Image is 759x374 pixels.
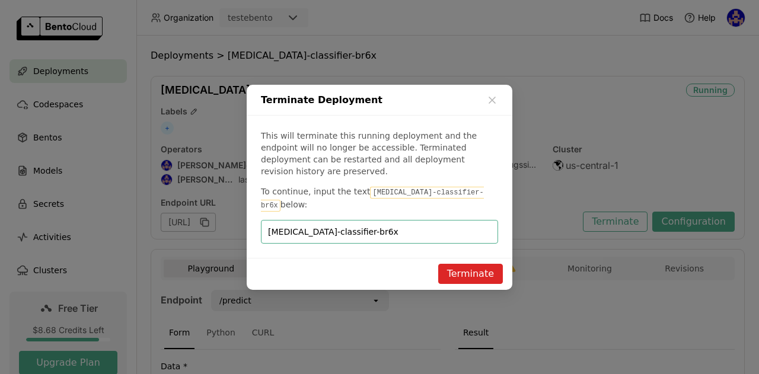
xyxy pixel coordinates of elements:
span: To continue, input the text [261,187,370,196]
div: dialog [247,85,512,290]
div: Terminate Deployment [247,85,512,116]
code: [MEDICAL_DATA]-classifier-br6x [261,187,484,212]
button: Terminate [438,264,503,284]
span: below: [280,200,307,209]
p: This will terminate this running deployment and the endpoint will no longer be accessible. Termin... [261,130,498,177]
